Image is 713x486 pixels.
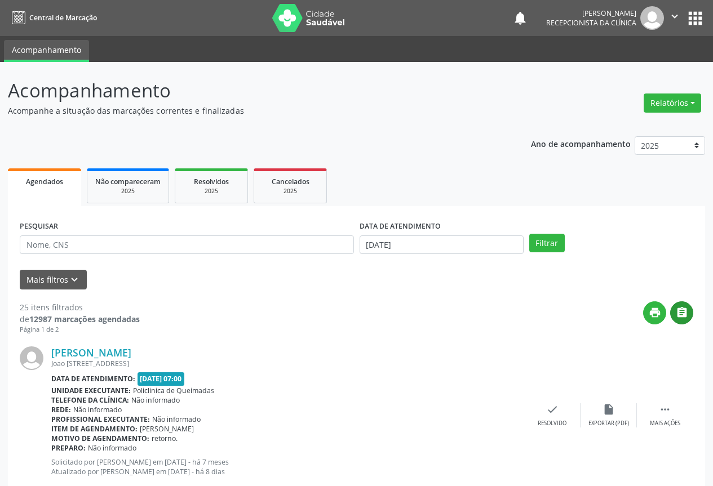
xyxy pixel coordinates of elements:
[51,374,135,384] b: Data de atendimento:
[603,403,615,416] i: insert_drive_file
[26,177,63,186] span: Agendados
[360,218,441,235] label: DATA DE ATENDIMENTO
[529,234,565,253] button: Filtrar
[546,403,559,416] i: check
[20,218,58,235] label: PESQUISAR
[140,424,194,434] span: [PERSON_NAME]
[68,274,81,286] i: keyboard_arrow_down
[51,395,129,405] b: Telefone da clínica:
[262,187,318,195] div: 2025
[183,187,240,195] div: 2025
[4,40,89,62] a: Acompanhamento
[649,306,661,319] i: print
[546,8,636,18] div: [PERSON_NAME]
[29,314,140,324] strong: 12987 marcações agendadas
[95,177,161,186] span: Não compareceram
[51,424,138,434] b: Item de agendamento:
[8,8,97,27] a: Central de Marcação
[51,457,524,476] p: Solicitado por [PERSON_NAME] em [DATE] - há 7 meses Atualizado por [PERSON_NAME] em [DATE] - há 8...
[133,386,214,395] span: Policlinica de Queimadas
[670,301,693,324] button: 
[546,18,636,28] span: Recepcionista da clínica
[51,359,524,368] div: Joao [STREET_ADDRESS]
[685,8,705,28] button: apps
[73,405,122,414] span: Não informado
[588,420,629,427] div: Exportar (PDF)
[643,301,666,324] button: print
[644,93,701,113] button: Relatórios
[538,420,566,427] div: Resolvido
[51,414,150,424] b: Profissional executante:
[20,270,87,289] button: Mais filtroskeyboard_arrow_down
[20,301,140,313] div: 25 itens filtrados
[95,187,161,195] div: 2025
[20,325,140,335] div: Página 1 de 2
[640,6,664,30] img: img
[8,105,496,117] p: Acompanhe a situação das marcações correntes e finalizadas
[8,77,496,105] p: Acompanhamento
[664,6,685,30] button: 
[51,405,71,414] b: Rede:
[650,420,680,427] div: Mais ações
[272,177,309,186] span: Cancelados
[29,13,97,23] span: Central de Marcação
[131,395,180,405] span: Não informado
[20,346,43,370] img: img
[51,434,149,443] b: Motivo de agendamento:
[152,434,178,443] span: retorno.
[668,10,681,23] i: 
[51,346,131,359] a: [PERSON_NAME]
[194,177,229,186] span: Resolvidos
[51,443,86,453] b: Preparo:
[659,403,671,416] i: 
[138,372,185,385] span: [DATE] 07:00
[676,306,688,319] i: 
[512,10,528,26] button: notifications
[20,313,140,325] div: de
[20,235,354,255] input: Nome, CNS
[152,414,201,424] span: Não informado
[360,235,524,255] input: Selecione um intervalo
[88,443,136,453] span: Não informado
[531,136,631,150] p: Ano de acompanhamento
[51,386,131,395] b: Unidade executante:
